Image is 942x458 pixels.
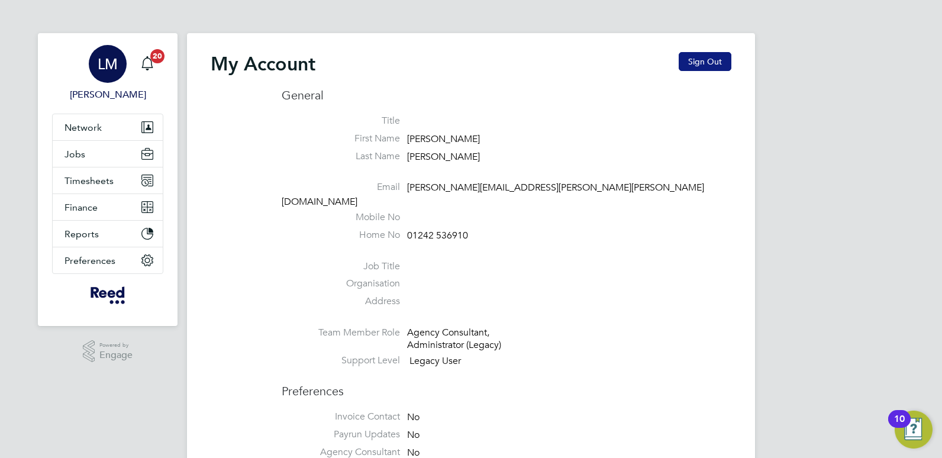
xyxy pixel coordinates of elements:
label: Email [282,181,400,193]
button: Jobs [53,141,163,167]
h3: Preferences [282,372,731,399]
span: Laura Millward [52,88,163,102]
span: Reports [64,228,99,240]
a: LM[PERSON_NAME] [52,45,163,102]
a: Powered byEngage [83,340,133,363]
span: No [407,429,420,441]
h3: General [282,88,731,103]
span: Network [64,122,102,133]
label: Organisation [282,278,400,290]
label: Invoice Contact [282,411,400,423]
label: Home No [282,229,400,241]
label: Mobile No [282,211,400,224]
button: Preferences [53,247,163,273]
span: Powered by [99,340,133,350]
label: Payrun Updates [282,428,400,441]
button: Open Resource Center, 10 new notifications [895,411,933,449]
span: Engage [99,350,133,360]
button: Reports [53,221,163,247]
span: [PERSON_NAME] [407,151,480,163]
label: Job Title [282,260,400,273]
button: Sign Out [679,52,731,71]
button: Network [53,114,163,140]
span: Preferences [64,255,115,266]
span: Finance [64,202,98,213]
div: 10 [894,419,905,434]
label: First Name [282,133,400,145]
h2: My Account [211,52,315,76]
span: Jobs [64,149,85,160]
label: Team Member Role [282,327,400,339]
span: LM [98,56,118,72]
span: Timesheets [64,175,114,186]
span: No [407,412,420,424]
label: Last Name [282,150,400,163]
span: [PERSON_NAME] [407,133,480,145]
label: Support Level [282,354,400,367]
label: Title [282,115,400,127]
div: Agency Consultant, Administrator (Legacy) [407,327,520,351]
span: 01242 536910 [407,230,468,241]
a: Go to home page [52,286,163,305]
label: Address [282,295,400,308]
button: Timesheets [53,167,163,193]
a: 20 [136,45,159,83]
span: 20 [150,49,164,63]
nav: Main navigation [38,33,178,326]
span: Legacy User [409,355,461,367]
button: Finance [53,194,163,220]
span: [PERSON_NAME][EMAIL_ADDRESS][PERSON_NAME][PERSON_NAME][DOMAIN_NAME] [282,182,704,208]
img: freesy-logo-retina.png [91,286,124,305]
